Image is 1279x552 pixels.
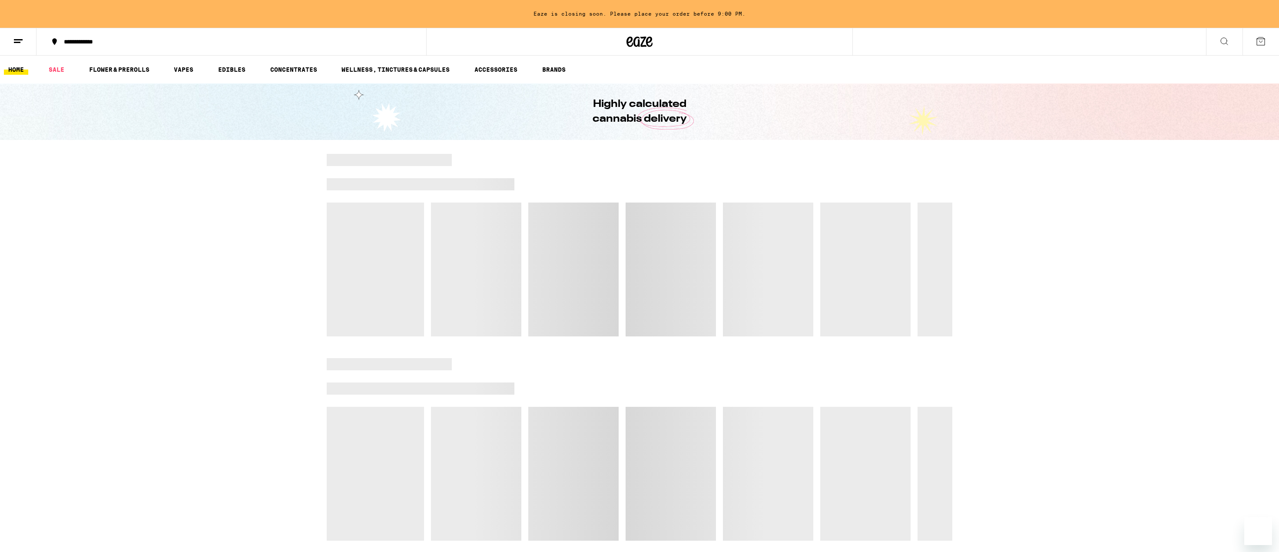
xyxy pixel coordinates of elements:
a: BRANDS [538,64,570,75]
h1: Highly calculated cannabis delivery [568,97,711,126]
a: HOME [4,64,28,75]
a: ACCESSORIES [470,64,522,75]
a: CONCENTRATES [266,64,321,75]
a: FLOWER & PREROLLS [85,64,154,75]
a: VAPES [169,64,198,75]
a: WELLNESS, TINCTURES & CAPSULES [337,64,454,75]
iframe: Button to launch messaging window [1244,517,1272,545]
a: EDIBLES [214,64,250,75]
a: SALE [44,64,69,75]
